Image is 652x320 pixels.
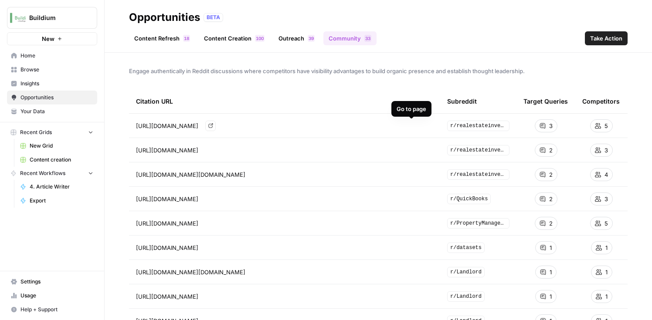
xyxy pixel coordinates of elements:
[20,292,93,300] span: Usage
[184,35,187,42] span: 1
[7,63,97,77] a: Browse
[129,67,628,75] span: Engage authentically in Reddit discussions where competitors have visibility advantages to build ...
[136,268,245,276] span: [URL][DOMAIN_NAME][DOMAIN_NAME]
[7,275,97,289] a: Settings
[7,104,97,118] a: Your Data
[550,268,552,276] span: 1
[136,195,198,203] span: [URL][DOMAIN_NAME]
[20,306,93,313] span: Help + Support
[447,121,509,131] span: r/realestateinvesting
[447,89,477,113] div: Subreddit
[204,13,223,22] div: BETA
[549,195,553,203] span: 2
[129,31,195,45] a: Content Refresh18
[136,89,433,113] div: Citation URL
[7,91,97,104] a: Opportunities
[20,128,52,136] span: Recent Grids
[20,278,93,286] span: Settings
[258,35,261,42] span: 0
[136,170,245,179] span: [URL][DOMAIN_NAME][DOMAIN_NAME]
[397,104,426,113] div: Go to page
[605,292,608,301] span: 1
[604,170,608,179] span: 4
[447,145,509,155] span: r/realestateinvesting
[42,34,54,43] span: New
[585,31,628,45] button: Take Action
[20,108,93,115] span: Your Data
[7,289,97,303] a: Usage
[136,146,198,155] span: [URL][DOMAIN_NAME]
[604,121,608,130] span: 5
[7,303,97,317] button: Help + Support
[308,35,315,42] div: 39
[255,35,265,42] div: 100
[30,142,93,150] span: New Grid
[549,146,553,155] span: 2
[256,35,258,42] span: 1
[183,35,190,42] div: 18
[447,267,485,277] span: r/Landlord
[7,167,97,180] button: Recent Workflows
[549,121,553,130] span: 3
[447,291,485,302] span: r/Landlord
[136,243,198,252] span: [URL][DOMAIN_NAME]
[604,219,608,228] span: 5
[205,121,216,131] a: Go to page https://www.reddit.com/r/realestateinvesting/comments/1g7ycub/best_tenant_screening_se...
[604,195,608,203] span: 3
[7,49,97,63] a: Home
[550,292,552,301] span: 1
[365,35,368,42] span: 3
[7,32,97,45] button: New
[7,77,97,91] a: Insights
[30,183,93,191] span: 4. Article Writer
[550,243,552,252] span: 1
[323,31,377,45] a: Community33
[30,156,93,164] span: Content creation
[549,219,553,228] span: 2
[311,35,314,42] span: 9
[199,31,270,45] a: Content Creation100
[447,218,509,229] span: r/PropertyManagement
[16,180,97,194] a: 4. Article Writer
[20,66,93,74] span: Browse
[523,89,568,113] div: Target Queries
[364,35,371,42] div: 33
[604,146,608,155] span: 3
[582,89,620,113] div: Competitors
[16,194,97,208] a: Export
[447,243,485,253] span: r/datasets
[605,268,608,276] span: 1
[20,94,93,101] span: Opportunities
[20,80,93,88] span: Insights
[261,35,264,42] span: 0
[136,292,198,301] span: [URL][DOMAIN_NAME]
[187,35,189,42] span: 8
[7,7,97,29] button: Workspace: Buildium
[605,243,608,252] span: 1
[16,153,97,167] a: Content creation
[590,34,622,43] span: Take Action
[549,170,553,179] span: 2
[273,31,320,45] a: Outreach39
[136,121,198,130] span: [URL][DOMAIN_NAME]
[20,169,65,177] span: Recent Workflows
[10,10,26,26] img: Buildium Logo
[368,35,370,42] span: 3
[447,194,491,204] span: r/QuickBooks
[447,169,509,180] span: r/realestateinvesting
[20,52,93,60] span: Home
[129,10,200,24] div: Opportunities
[7,126,97,139] button: Recent Grids
[16,139,97,153] a: New Grid
[309,35,311,42] span: 3
[29,13,82,22] span: Buildium
[30,197,93,205] span: Export
[136,219,198,228] span: [URL][DOMAIN_NAME]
